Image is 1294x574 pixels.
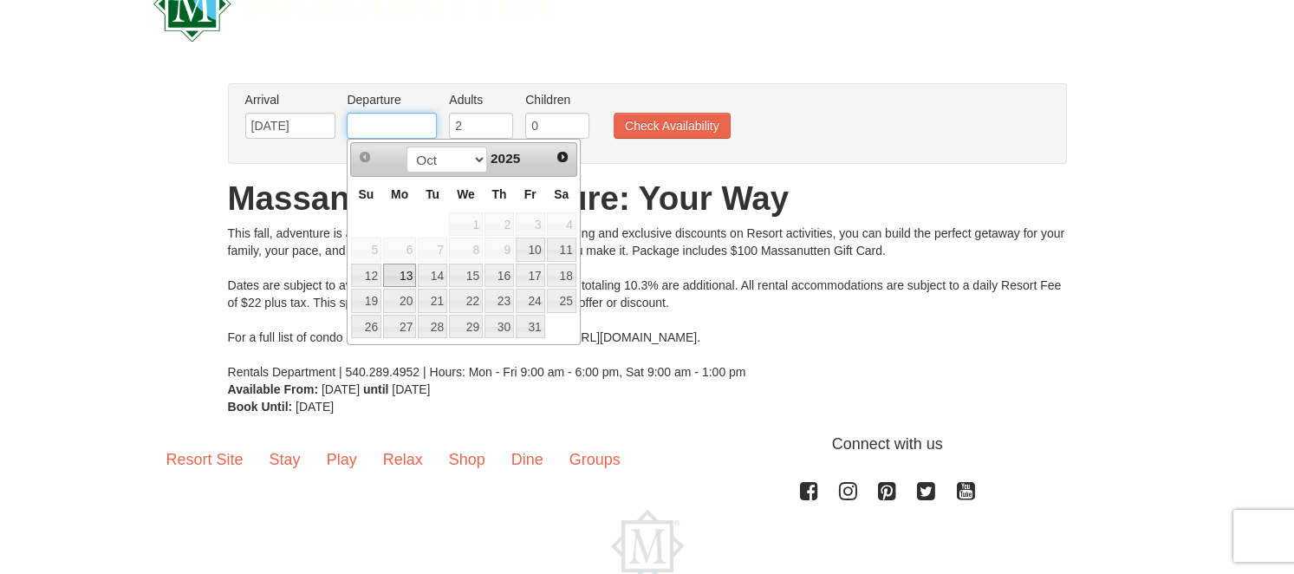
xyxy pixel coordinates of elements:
td: available [382,263,417,289]
a: Relax [370,433,436,486]
td: available [484,237,515,263]
td: available [515,263,546,289]
a: 21 [418,289,447,313]
strong: Book Until: [228,400,293,414]
span: Saturday [554,187,569,201]
td: available [515,237,546,263]
span: Tuesday [426,187,439,201]
a: Groups [556,433,634,486]
a: 19 [351,289,381,313]
td: available [350,263,382,289]
span: 3 [516,212,545,237]
span: 7 [418,238,447,262]
a: 27 [383,315,416,339]
a: 24 [516,289,545,313]
span: [DATE] [392,382,430,396]
a: Shop [436,433,498,486]
label: Children [525,91,589,108]
a: 28 [418,315,447,339]
span: 4 [547,212,576,237]
td: available [448,263,484,289]
span: Prev [358,150,372,164]
span: 2 [484,212,514,237]
span: 5 [351,238,381,262]
td: available [417,263,448,289]
a: Prev [353,145,377,169]
td: available [448,237,484,263]
td: available [350,288,382,314]
span: Wednesday [457,187,475,201]
td: available [448,314,484,340]
span: Next [556,150,569,164]
a: Next [550,145,575,169]
a: 30 [484,315,514,339]
td: available [546,288,577,314]
a: Resort Site [153,433,257,486]
td: available [350,314,382,340]
span: Sunday [358,187,374,201]
a: 18 [547,264,576,288]
td: available [484,263,515,289]
td: available [515,212,546,238]
a: 31 [516,315,545,339]
a: 13 [383,264,416,288]
a: 23 [484,289,514,313]
a: 10 [516,238,545,262]
td: available [448,288,484,314]
td: available [546,263,577,289]
span: [DATE] [322,382,360,396]
a: 17 [516,264,545,288]
td: available [417,237,448,263]
span: 9 [484,238,514,262]
td: available [515,288,546,314]
p: Connect with us [153,433,1141,456]
a: 16 [484,264,514,288]
a: Dine [498,433,556,486]
div: This fall, adventure is all yours at Massanutten! With 15% off lodging and exclusive discounts on... [228,225,1067,381]
button: Check Availability [614,113,731,139]
a: 25 [547,289,576,313]
td: available [484,212,515,238]
a: 12 [351,264,381,288]
td: available [382,314,417,340]
td: available [546,212,577,238]
td: available [546,237,577,263]
span: [DATE] [296,400,334,414]
td: available [382,288,417,314]
span: 2025 [491,151,520,166]
label: Arrival [245,91,335,108]
td: available [484,314,515,340]
span: 6 [383,238,416,262]
a: 14 [418,264,447,288]
a: 11 [547,238,576,262]
strong: Available From: [228,382,319,396]
a: 26 [351,315,381,339]
td: available [350,237,382,263]
td: available [417,314,448,340]
td: available [484,288,515,314]
a: 29 [449,315,483,339]
td: available [417,288,448,314]
a: Play [314,433,370,486]
strong: until [363,382,389,396]
td: available [515,314,546,340]
span: Thursday [491,187,506,201]
a: Stay [257,433,314,486]
a: 20 [383,289,416,313]
label: Departure [347,91,437,108]
label: Adults [449,91,513,108]
a: 22 [449,289,483,313]
td: available [448,212,484,238]
span: 8 [449,238,483,262]
span: 1 [449,212,483,237]
span: Friday [524,187,536,201]
a: 15 [449,264,483,288]
h1: Massanutten Fallventure: Your Way [228,181,1067,216]
span: Monday [391,187,408,201]
td: available [382,237,417,263]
